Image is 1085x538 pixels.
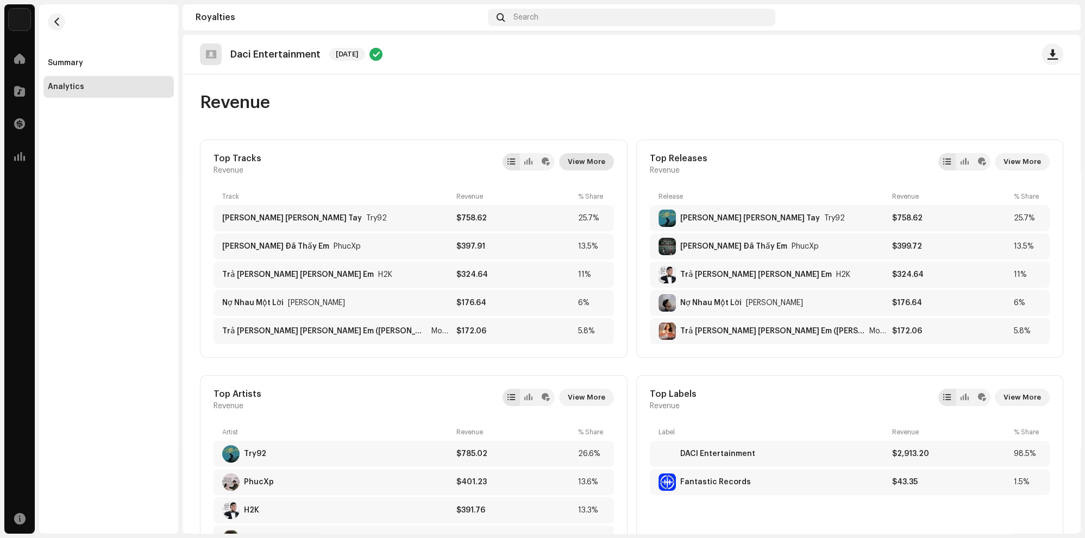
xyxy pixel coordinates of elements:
[222,428,452,436] div: Artist
[222,270,374,279] div: Trả Lại Thanh Xuân Cho Em
[378,270,392,279] div: Trả Lại Thanh Xuân Cho Em
[568,151,605,173] span: View More
[222,502,240,519] img: f03acf5c-d46c-4077-9512-2bd253fd0436
[578,478,605,486] div: 13.6%
[892,192,1009,201] div: Revenue
[1050,9,1068,26] img: b6bd29e2-72e1-4683-aba9-aa4383998dae
[568,387,605,408] span: View More
[1014,299,1041,307] div: 6%
[214,389,261,400] div: Top Artists
[658,210,676,227] img: 02fbbb08-bcbf-473e-80c4-6c5809c9b256
[431,327,452,336] div: Trả Lại Thanh Xuân Cho Em (Domino Remix)
[680,299,742,307] div: Nợ Nhau Một Lời
[658,322,676,340] img: 22455839-ee44-4000-b1da-2a57ed5e8455
[222,445,240,463] img: 02fbbb08-bcbf-473e-80c4-6c5809c9b256
[288,299,345,307] div: Nợ Nhau Một Lời
[578,299,605,307] div: 6%
[658,266,676,283] img: f03acf5c-d46c-4077-9512-2bd253fd0436
[196,13,484,22] div: Royalties
[456,478,574,486] div: $401.23
[892,270,1009,279] div: $324.64
[244,478,274,486] div: PhucXp
[578,450,605,458] div: 26.6%
[578,270,605,279] div: 11%
[680,270,832,279] div: Trả Lại Thanh Xuân Cho Em
[1014,242,1041,251] div: 13.5%
[650,389,697,400] div: Top Labels
[1014,214,1041,223] div: 25.7%
[456,299,574,307] div: $176.64
[43,52,174,74] re-m-nav-item: Summary
[1014,327,1041,336] div: 5.8%
[680,214,820,223] div: Lưu Luyến Sau Chia Tay
[869,327,888,336] div: Trả Lại Thanh Xuân Cho Em (Domino Remix)
[559,153,614,170] button: View More
[578,242,605,251] div: 13.5%
[214,166,243,175] span: Revenue
[578,428,605,436] div: % Share
[578,192,605,201] div: % Share
[222,192,452,201] div: Track
[244,506,259,515] div: H2K
[658,445,676,463] img: 5393a41b-8e6a-489d-af83-f6e297edbb57
[650,166,680,175] span: Revenue
[746,299,803,307] div: Nợ Nhau Một Lời
[658,238,676,255] img: 6cbc251e-df9f-446a-95da-90db3c67c12a
[230,49,321,60] p: Daci Entertainment
[214,153,261,164] div: Top Tracks
[456,270,574,279] div: $324.64
[222,214,362,223] div: Lưu Luyến Sau Chia Tay
[578,214,605,223] div: 25.7%
[1014,450,1041,458] div: 98.5%
[680,478,751,486] div: Fantastic Records
[1014,192,1041,201] div: % Share
[456,506,574,515] div: $391.76
[456,428,574,436] div: Revenue
[244,450,266,458] div: Try92
[792,242,819,251] div: Như Anh Đã Thấy Em
[48,59,83,67] div: Summary
[456,192,574,201] div: Revenue
[680,242,787,251] div: Như Anh Đã Thấy Em
[995,389,1050,406] button: View More
[329,48,365,61] span: [DATE]
[1004,387,1041,408] span: View More
[892,214,1009,223] div: $758.62
[658,473,676,491] img: afbe3baa-28db-486c-b43a-9b20758483f7
[214,402,243,410] span: Revenue
[658,294,676,312] img: af8366d1-8915-41c0-97a4-18e674e9752a
[578,506,605,515] div: 13.3%
[456,214,574,223] div: $758.62
[892,327,1009,336] div: $172.06
[892,242,1009,251] div: $399.72
[456,242,574,251] div: $397.91
[222,473,240,491] img: 5f44f6e3-3289-4871-b1f2-e22f02454af2
[658,428,888,436] div: Label
[456,327,574,336] div: $172.06
[1014,478,1041,486] div: 1.5%
[892,450,1009,458] div: $2,913.20
[559,389,614,406] button: View More
[680,327,866,336] div: Trả Lại Thanh Xuân Cho Em (Domino Remix)
[222,242,329,251] div: Như Anh Đã Thấy Em
[824,214,845,223] div: Lưu Luyến Sau Chia Tay
[48,83,84,91] div: Analytics
[995,153,1050,170] button: View More
[650,153,707,164] div: Top Releases
[513,13,538,22] span: Search
[892,478,1009,486] div: $43.35
[222,327,427,336] div: Trả Lại Thanh Xuân Cho Em (Domino Remix)
[1014,270,1041,279] div: 11%
[1014,428,1041,436] div: % Share
[578,327,605,336] div: 5.8%
[1004,151,1041,173] span: View More
[200,92,270,113] span: Revenue
[892,299,1009,307] div: $176.64
[836,270,850,279] div: Trả Lại Thanh Xuân Cho Em
[334,242,361,251] div: Như Anh Đã Thấy Em
[366,214,387,223] div: Lưu Luyến Sau Chia Tay
[456,450,574,458] div: $785.02
[892,428,1009,436] div: Revenue
[658,192,888,201] div: Release
[680,450,755,458] div: DACI Entertainment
